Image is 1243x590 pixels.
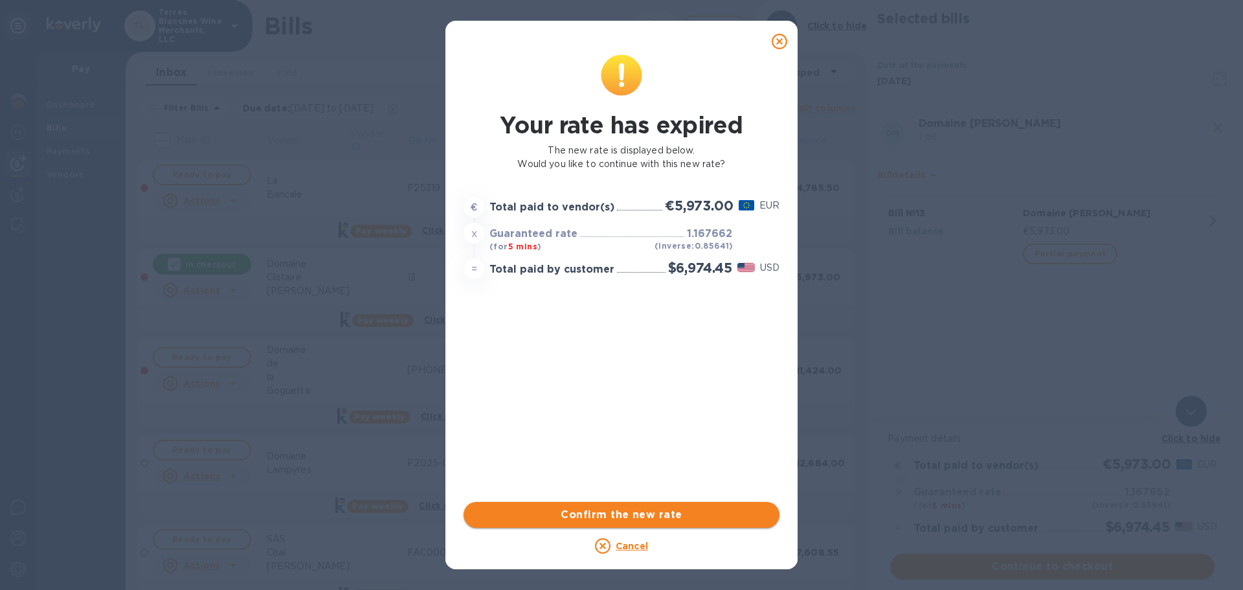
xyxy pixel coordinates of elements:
[760,261,779,275] p: USD
[687,228,732,240] h3: 1.167662
[489,228,577,240] h3: Guaranteed rate
[759,199,779,212] p: EUR
[489,242,541,251] b: (for )
[474,507,769,523] span: Confirm the new rate
[665,198,733,214] h2: €5,973.00
[489,264,614,276] h3: Total paid by customer
[464,111,779,139] h1: Your rate has expired
[655,241,733,251] b: (inverse: 0.85641 )
[616,541,648,551] u: Cancel
[508,242,537,251] span: 5 mins
[464,223,484,244] div: x
[464,502,779,528] button: Confirm the new rate
[471,202,477,212] strong: €
[464,144,779,171] p: The new rate is displayed below. Would you like to continue with this new rate?
[464,258,484,279] div: =
[668,260,732,276] h2: $6,974.45
[489,201,614,214] h3: Total paid to vendor(s)
[737,263,755,272] img: USD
